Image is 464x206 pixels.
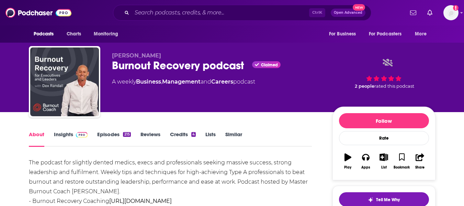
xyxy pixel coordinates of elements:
[76,132,88,138] img: Podchaser Pro
[407,7,419,19] a: Show notifications dropdown
[123,132,131,137] div: 215
[364,28,412,41] button: open menu
[112,52,161,59] span: [PERSON_NAME]
[357,149,375,174] button: Apps
[334,11,362,14] span: Open Advanced
[394,165,410,170] div: Bookmark
[410,28,435,41] button: open menu
[29,131,44,147] a: About
[170,131,196,147] a: Credits4
[443,5,459,20] span: Logged in as angelabellBL2024
[309,8,325,17] span: Ctrl K
[89,28,127,41] button: open menu
[425,7,435,19] a: Show notifications dropdown
[361,165,370,170] div: Apps
[411,149,429,174] button: Share
[374,84,414,89] span: rated this podcast
[415,29,427,39] span: More
[62,28,86,41] a: Charts
[112,78,255,86] div: A weekly podcast
[368,197,373,203] img: tell me why sparkle
[109,198,172,204] a: [URL][DOMAIN_NAME]
[113,5,371,21] div: Search podcasts, credits, & more...
[415,165,425,170] div: Share
[443,5,459,20] button: Show profile menu
[132,7,309,18] input: Search podcasts, credits, & more...
[30,47,99,116] img: Burnout Recovery podcast
[331,9,365,17] button: Open AdvancedNew
[453,5,459,11] svg: Add a profile image
[339,149,357,174] button: Play
[376,197,400,203] span: Tell Me Why
[34,29,54,39] span: Podcasts
[205,131,216,147] a: Lists
[329,29,356,39] span: For Business
[324,28,365,41] button: open menu
[344,165,351,170] div: Play
[261,63,278,67] span: Claimed
[393,149,411,174] button: Bookmark
[161,78,162,85] span: ,
[201,78,211,85] span: and
[54,131,88,147] a: InsightsPodchaser Pro
[443,5,459,20] img: User Profile
[140,131,160,147] a: Reviews
[29,28,63,41] button: open menu
[339,113,429,128] button: Follow
[211,78,233,85] a: Careers
[369,29,402,39] span: For Podcasters
[339,131,429,145] div: Rate
[191,132,196,137] div: 4
[97,131,131,147] a: Episodes215
[225,131,242,147] a: Similar
[381,165,387,170] div: List
[375,149,393,174] button: List
[355,84,374,89] span: 2 people
[136,78,161,85] a: Business
[94,29,118,39] span: Monitoring
[353,4,365,11] span: New
[162,78,201,85] a: Management
[332,52,435,95] div: 2 peoplerated this podcast
[5,6,71,19] img: Podchaser - Follow, Share and Rate Podcasts
[67,29,81,39] span: Charts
